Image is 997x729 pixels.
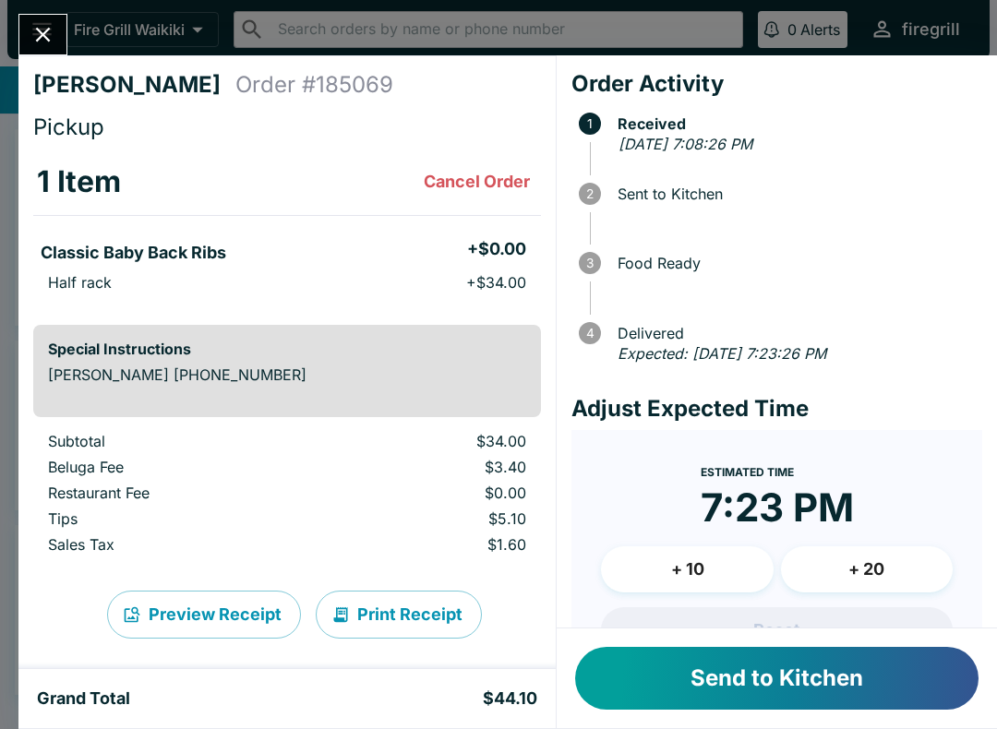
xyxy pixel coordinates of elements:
p: Tips [48,509,305,528]
h4: Order # 185069 [235,71,393,99]
h3: 1 Item [37,163,121,200]
p: [PERSON_NAME] [PHONE_NUMBER] [48,365,526,384]
button: + 10 [601,546,773,592]
button: Preview Receipt [107,591,301,639]
button: Close [19,15,66,54]
h5: Classic Baby Back Ribs [41,242,226,264]
span: Estimated Time [701,465,794,479]
h4: [PERSON_NAME] [33,71,235,99]
text: 2 [586,186,594,201]
p: Beluga Fee [48,458,305,476]
h5: Grand Total [37,687,130,710]
button: Print Receipt [316,591,482,639]
button: + 20 [781,546,953,592]
p: + $34.00 [466,273,526,292]
text: 1 [587,116,593,131]
p: $5.10 [334,509,526,528]
h6: Special Instructions [48,340,526,358]
h4: Order Activity [571,70,982,98]
p: $0.00 [334,484,526,502]
em: Expected: [DATE] 7:23:26 PM [618,344,826,363]
table: orders table [33,149,541,310]
span: Pickup [33,114,104,140]
button: Send to Kitchen [575,647,979,710]
p: Half rack [48,273,112,292]
em: [DATE] 7:08:26 PM [619,135,752,153]
p: Sales Tax [48,535,305,554]
text: 4 [586,326,595,341]
button: Cancel Order [416,163,537,200]
p: $34.00 [334,432,526,450]
span: Food Ready [608,255,982,271]
span: Delivered [608,325,982,341]
p: $3.40 [334,458,526,476]
h5: $44.10 [483,687,537,710]
text: 3 [586,256,594,270]
span: Sent to Kitchen [608,185,982,202]
h4: Adjust Expected Time [571,395,982,423]
h5: + $0.00 [467,238,526,260]
p: Restaurant Fee [48,484,305,502]
p: Subtotal [48,432,305,450]
time: 7:23 PM [701,484,854,532]
table: orders table [33,432,541,561]
span: Received [608,115,982,132]
p: $1.60 [334,535,526,554]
